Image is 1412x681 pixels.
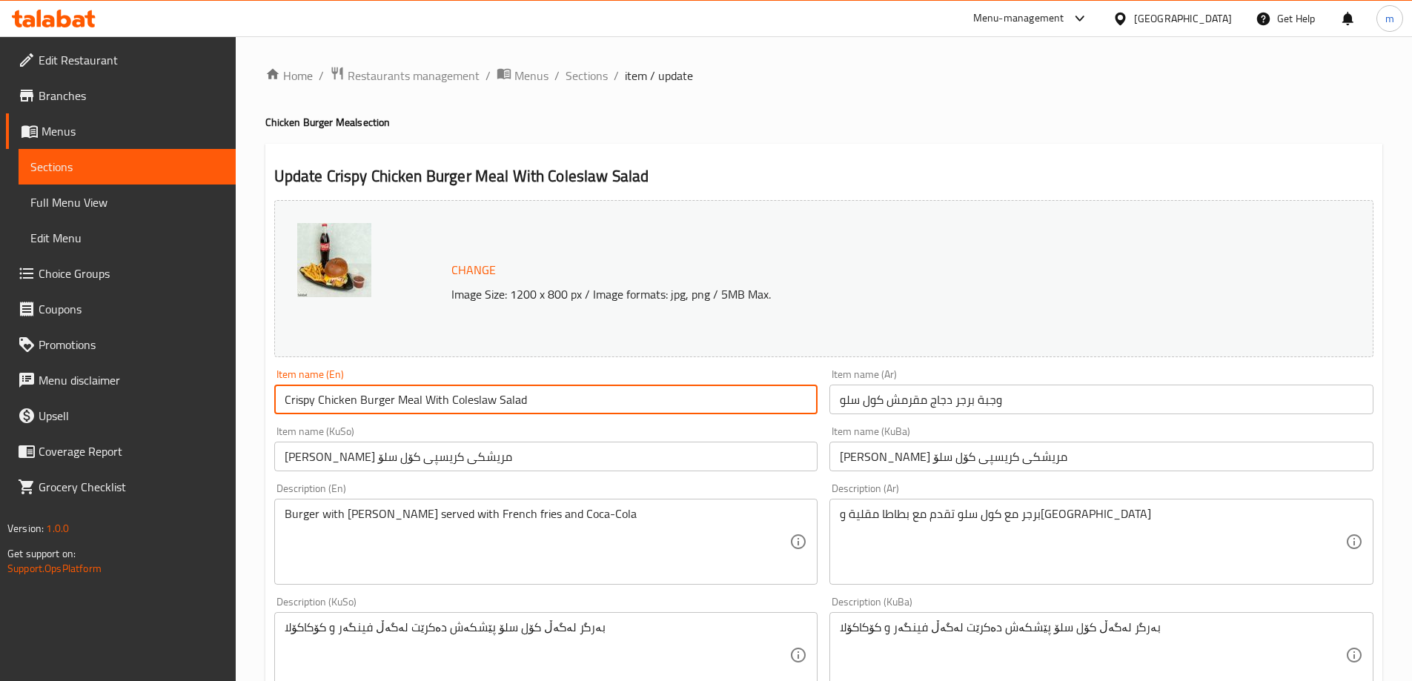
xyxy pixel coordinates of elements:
h4: Chicken Burger Meal section [265,115,1382,130]
a: Restaurants management [330,66,480,85]
a: Branches [6,78,236,113]
span: Edit Menu [30,229,224,247]
div: [GEOGRAPHIC_DATA] [1134,10,1232,27]
a: Upsell [6,398,236,433]
a: Edit Menu [19,220,236,256]
a: Menus [6,113,236,149]
span: Restaurants management [348,67,480,84]
a: Support.OpsPlatform [7,559,102,578]
button: Change [445,255,502,285]
a: Menu disclaimer [6,362,236,398]
span: Upsell [39,407,224,425]
li: / [554,67,560,84]
span: Coverage Report [39,442,224,460]
h2: Update Crispy Chicken Burger Meal With Coleslaw Salad [274,165,1373,187]
span: Change [451,259,496,281]
li: / [319,67,324,84]
span: Grocery Checklist [39,478,224,496]
textarea: Burger with [PERSON_NAME] served with French fries and Coca-Cola [285,507,790,577]
a: Coupons [6,291,236,327]
input: Enter name Ar [829,385,1373,414]
span: Full Menu View [30,193,224,211]
span: 1.0.0 [46,519,69,538]
span: Edit Restaurant [39,51,224,69]
nav: breadcrumb [265,66,1382,85]
a: Sections [566,67,608,84]
input: Enter name En [274,385,818,414]
a: Coverage Report [6,433,236,469]
a: Promotions [6,327,236,362]
span: Menus [42,122,224,140]
span: Branches [39,87,224,104]
input: Enter name KuBa [829,442,1373,471]
span: Get support on: [7,544,76,563]
span: Coupons [39,300,224,318]
span: Version: [7,519,44,538]
span: Choice Groups [39,265,224,282]
a: Menus [497,66,548,85]
div: Menu-management [973,10,1064,27]
span: Sections [30,158,224,176]
input: Enter name KuSo [274,442,818,471]
a: Home [265,67,313,84]
span: item / update [625,67,693,84]
li: / [485,67,491,84]
img: Popna_Coleslaw_crispy_chi638911367959563378.jpg [297,223,371,297]
a: Grocery Checklist [6,469,236,505]
span: Promotions [39,336,224,353]
a: Edit Restaurant [6,42,236,78]
a: Choice Groups [6,256,236,291]
p: Image Size: 1200 x 800 px / Image formats: jpg, png / 5MB Max. [445,285,1236,303]
li: / [614,67,619,84]
span: Menu disclaimer [39,371,224,389]
span: m [1385,10,1394,27]
a: Sections [19,149,236,185]
a: Full Menu View [19,185,236,220]
span: Menus [514,67,548,84]
textarea: برجر مع كول سلو تقدم مع بطاطا مقلية و[GEOGRAPHIC_DATA] [840,507,1345,577]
